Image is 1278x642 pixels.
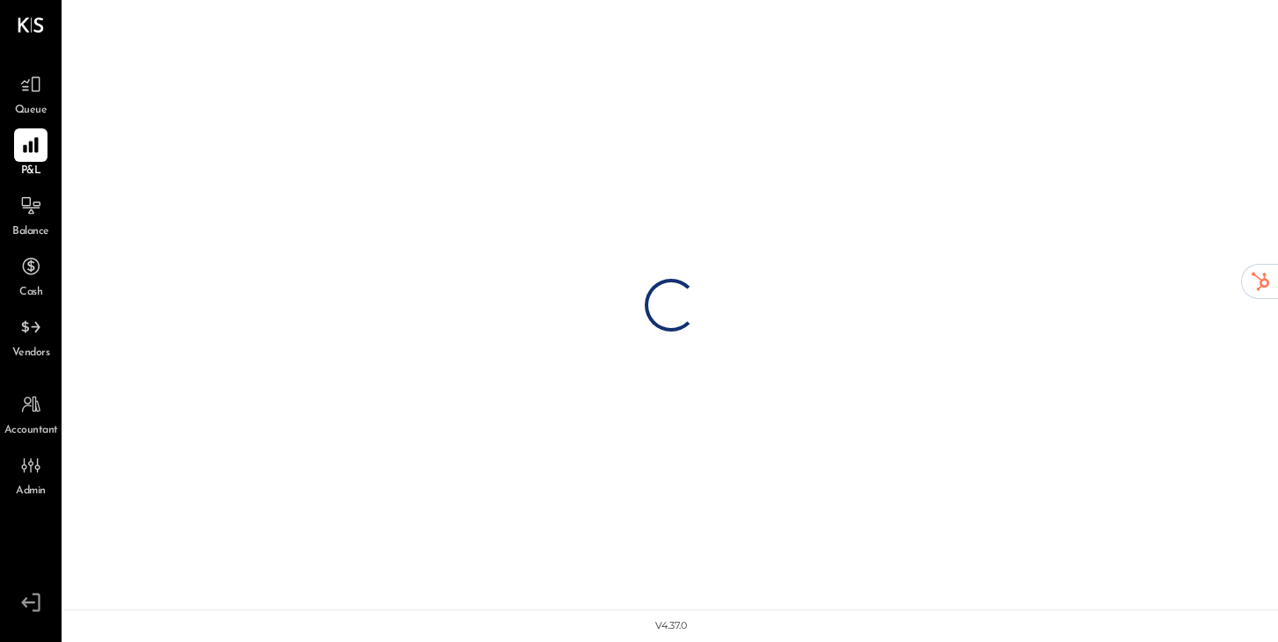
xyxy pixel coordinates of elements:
[1,68,61,119] a: Queue
[1,128,61,179] a: P&L
[1,250,61,301] a: Cash
[1,189,61,240] a: Balance
[1,388,61,439] a: Accountant
[1,449,61,500] a: Admin
[21,164,41,179] span: P&L
[16,484,46,500] span: Admin
[4,423,58,439] span: Accountant
[655,619,687,633] div: v 4.37.0
[1,310,61,361] a: Vendors
[15,103,47,119] span: Queue
[12,346,50,361] span: Vendors
[19,285,42,301] span: Cash
[12,224,49,240] span: Balance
